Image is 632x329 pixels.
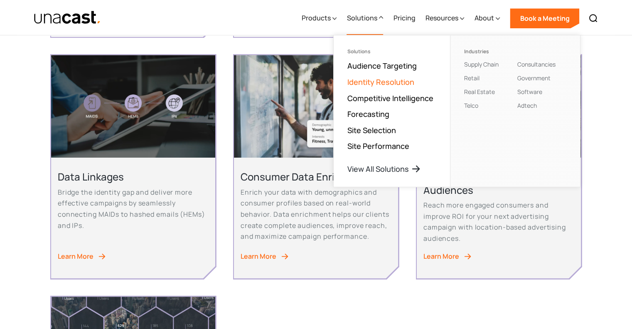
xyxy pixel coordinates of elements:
[393,1,415,35] a: Pricing
[347,125,396,135] a: Site Selection
[510,8,579,28] a: Book a Meeting
[241,187,391,242] p: Enrich your data with demographics and consumer profiles based on real-world behavior. Data enric...
[517,101,536,109] a: Adtech
[241,251,276,262] div: Learn More
[347,1,383,35] div: Solutions
[464,60,498,68] a: Supply Chain
[333,35,580,187] nav: Solutions
[464,49,514,54] div: Industries
[347,164,421,174] a: View All Solutions
[423,200,574,244] p: Reach more engaged consumers and improve ROI for your next advertising campaign with location-bas...
[58,170,209,183] h2: Data Linkages
[241,170,391,183] h2: Consumer Data Enrichment
[464,88,494,96] a: Real Estate
[34,10,101,25] img: Unacast text logo
[474,13,494,23] div: About
[347,13,377,23] div: Solutions
[464,74,479,82] a: Retail
[58,251,209,262] a: Learn More
[347,141,409,151] a: Site Performance
[347,49,437,54] div: Solutions
[347,93,433,103] a: Competitive Intelligence
[474,1,500,35] div: About
[464,101,478,109] a: Telco
[517,60,555,68] a: Consultancies
[301,1,337,35] div: Products
[241,251,391,262] a: Learn More
[423,251,459,262] div: Learn More
[423,251,574,262] a: Learn More
[347,77,414,87] a: Identity Resolution
[588,13,598,23] img: Search icon
[517,88,542,96] a: Software
[58,251,93,262] div: Learn More
[517,74,550,82] a: Government
[301,13,330,23] div: Products
[347,61,416,71] a: Audience Targeting
[425,1,464,35] div: Resources
[347,109,389,119] a: Forecasting
[425,13,458,23] div: Resources
[34,10,101,25] a: home
[58,187,209,231] p: Bridge the identity gap and deliver more effective campaigns by seamlessly connecting MAIDs to ha...
[423,170,574,196] h2: Location-Based Advertising Audiences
